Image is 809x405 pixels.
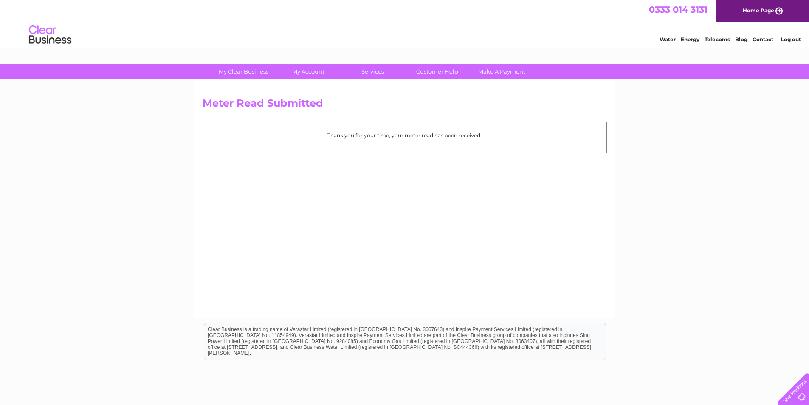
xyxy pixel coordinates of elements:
a: Blog [735,36,747,42]
a: Make A Payment [467,64,537,79]
img: logo.png [28,22,72,48]
a: Services [338,64,408,79]
a: Water [660,36,676,42]
a: Contact [753,36,773,42]
a: Log out [781,36,801,42]
a: My Clear Business [209,64,279,79]
p: Thank you for your time, your meter read has been received. [207,131,602,139]
a: 0333 014 3131 [649,4,708,15]
div: Clear Business is a trading name of Verastar Limited (registered in [GEOGRAPHIC_DATA] No. 3667643... [204,5,606,41]
a: My Account [273,64,343,79]
a: Energy [681,36,699,42]
h2: Meter Read Submitted [203,97,607,113]
a: Telecoms [705,36,730,42]
a: Customer Help [402,64,472,79]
